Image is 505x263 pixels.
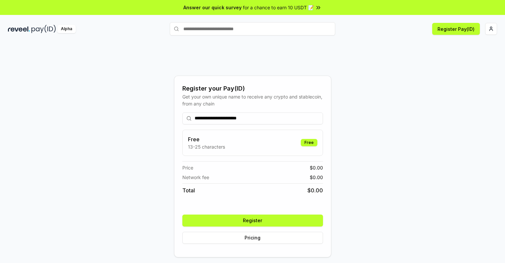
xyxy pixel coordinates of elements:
[182,186,195,194] span: Total
[57,25,76,33] div: Alpha
[307,186,323,194] span: $ 0.00
[183,4,242,11] span: Answer our quick survey
[182,232,323,244] button: Pricing
[182,164,193,171] span: Price
[243,4,314,11] span: for a chance to earn 10 USDT 📝
[432,23,480,35] button: Register Pay(ID)
[301,139,317,146] div: Free
[8,25,30,33] img: reveel_dark
[310,164,323,171] span: $ 0.00
[31,25,56,33] img: pay_id
[182,84,323,93] div: Register your Pay(ID)
[310,174,323,181] span: $ 0.00
[182,93,323,107] div: Get your own unique name to receive any crypto and stablecoin, from any chain
[182,174,209,181] span: Network fee
[188,135,225,143] h3: Free
[188,143,225,150] p: 13-25 characters
[182,215,323,227] button: Register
